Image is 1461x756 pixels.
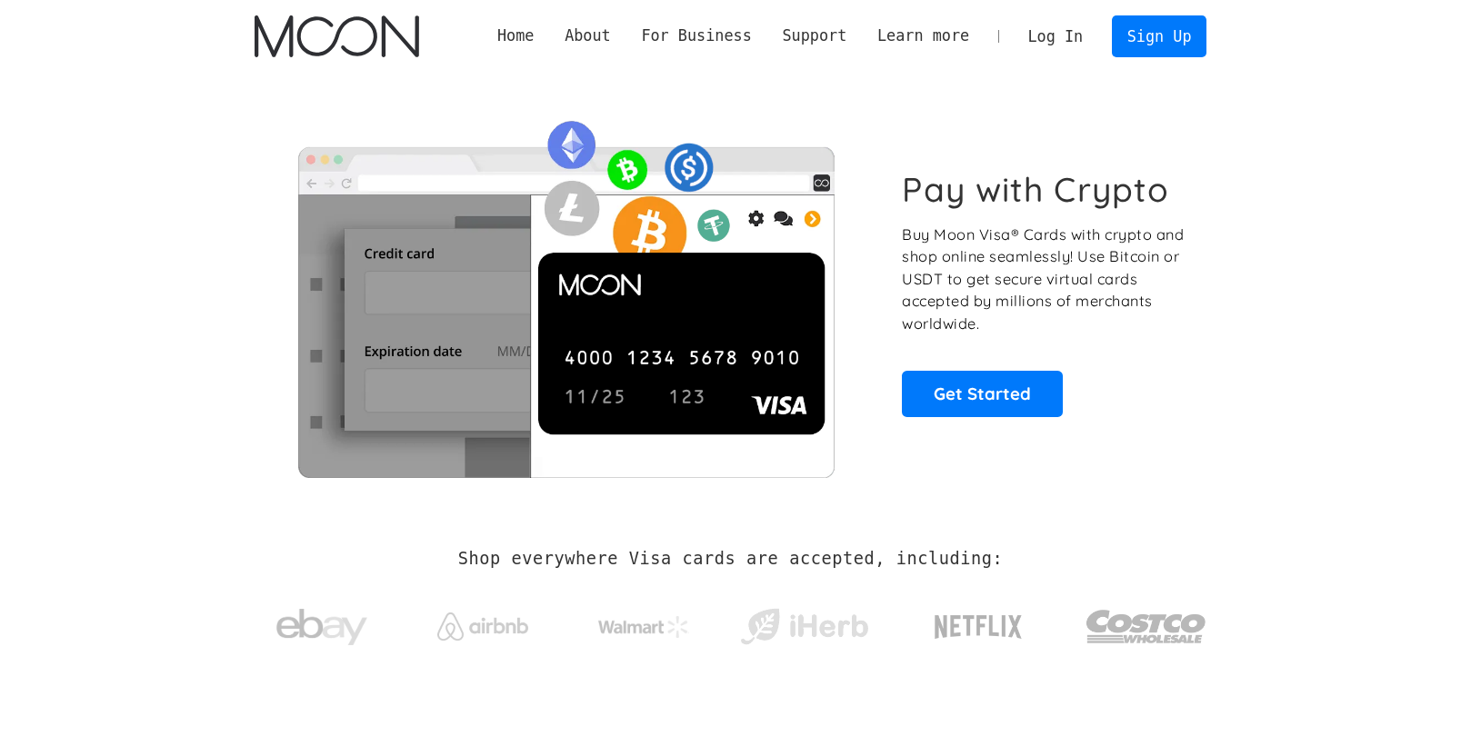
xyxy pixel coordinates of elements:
[1112,15,1206,56] a: Sign Up
[458,549,1003,569] h2: Shop everywhere Visa cards are accepted, including:
[565,25,611,47] div: About
[736,603,872,651] img: iHerb
[255,15,419,57] img: Moon Logo
[626,25,767,47] div: For Business
[902,371,1063,416] a: Get Started
[255,15,419,57] a: home
[902,169,1169,210] h1: Pay with Crypto
[641,25,751,47] div: For Business
[482,25,549,47] a: Home
[862,25,985,47] div: Learn more
[877,25,969,47] div: Learn more
[902,224,1186,335] p: Buy Moon Visa® Cards with crypto and shop online seamlessly! Use Bitcoin or USDT to get secure vi...
[437,612,528,641] img: Airbnb
[255,581,390,665] a: ebay
[276,599,367,656] img: ebay
[1086,592,1207,661] img: Costco
[933,604,1024,650] img: Netflix
[598,616,689,638] img: Walmart
[767,25,862,47] div: Support
[575,598,711,647] a: Walmart
[782,25,846,47] div: Support
[549,25,625,47] div: About
[897,586,1060,659] a: Netflix
[1086,574,1207,670] a: Costco
[1013,16,1098,56] a: Log In
[736,585,872,660] a: iHerb
[255,108,877,477] img: Moon Cards let you spend your crypto anywhere Visa is accepted.
[415,594,550,650] a: Airbnb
